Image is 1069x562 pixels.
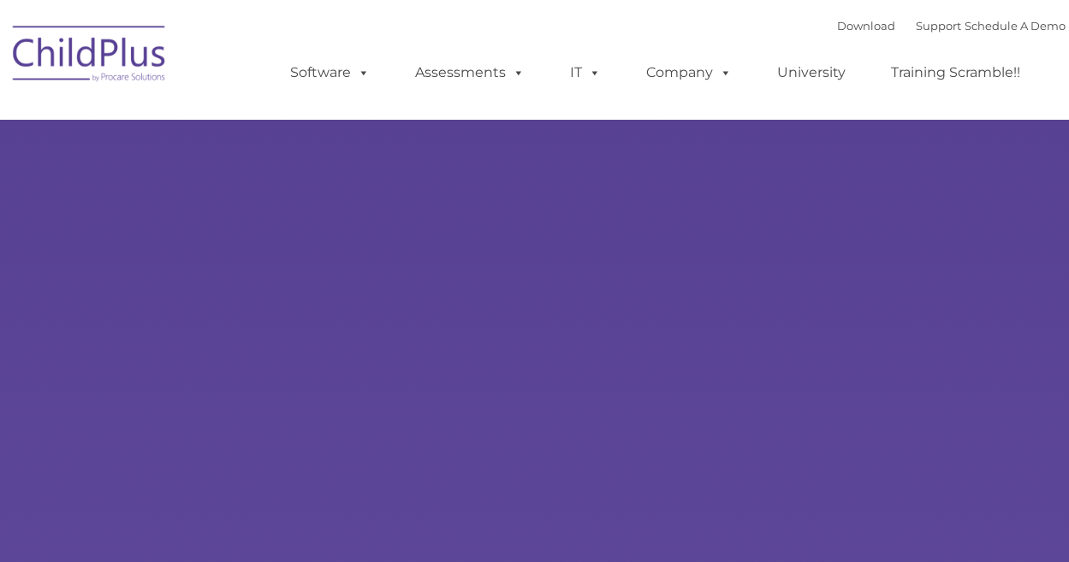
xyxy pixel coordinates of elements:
a: Training Scramble!! [874,56,1037,90]
a: University [760,56,863,90]
a: Assessments [398,56,542,90]
a: Download [837,19,895,33]
a: Company [629,56,749,90]
a: Support [916,19,961,33]
a: Software [273,56,387,90]
font: | [837,19,1066,33]
a: IT [553,56,618,90]
a: Schedule A Demo [965,19,1066,33]
img: ChildPlus by Procare Solutions [4,14,175,99]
